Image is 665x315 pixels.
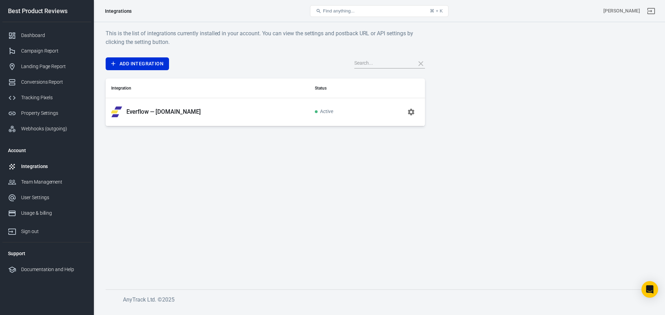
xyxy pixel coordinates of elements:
a: Dashboard [2,28,91,43]
h6: AnyTrack Ltd. © 2025 [123,295,642,304]
div: Property Settings [21,110,86,117]
div: Documentation and Help [21,266,86,273]
li: Account [2,142,91,159]
th: Integration [106,78,309,98]
div: Account id: 7dR2DYHz [603,7,640,15]
div: Integrations [105,8,132,15]
input: Search... [354,59,410,68]
div: Dashboard [21,32,86,39]
a: Campaign Report [2,43,91,59]
th: Status [309,78,369,98]
h6: This is the list of integrations currently installed in your account. You can view the settings a... [106,29,425,46]
a: Integrations [2,159,91,174]
img: Everflow — bestproductreviews.io [111,106,122,117]
div: Tracking Pixels [21,94,86,101]
span: Find anything... [323,8,354,13]
div: Webhooks (outgoing) [21,125,86,132]
div: Sign out [21,228,86,235]
div: Team Management [21,178,86,186]
a: Webhooks (outgoing) [2,121,91,137]
a: Add Integration [106,57,169,70]
div: Conversions Report [21,78,86,86]
a: Usage & billing [2,205,91,221]
a: Property Settings [2,105,91,121]
li: Support [2,245,91,262]
a: Sign out [643,3,659,19]
a: Tracking Pixels [2,90,91,105]
div: Best Product Reviews [2,8,91,14]
div: Usage & billing [21,210,86,217]
p: Everflow — [DOMAIN_NAME] [126,108,201,115]
a: User Settings [2,190,91,205]
span: Active [315,109,333,115]
a: Conversions Report [2,74,91,90]
div: User Settings [21,194,86,201]
a: Team Management [2,174,91,190]
div: Campaign Report [21,47,86,55]
button: Find anything...⌘ + K [310,5,449,17]
a: Landing Page Report [2,59,91,74]
div: Open Intercom Messenger [641,281,658,298]
div: Landing Page Report [21,63,86,70]
div: Integrations [21,163,86,170]
div: ⌘ + K [430,8,443,13]
a: Sign out [2,221,91,239]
